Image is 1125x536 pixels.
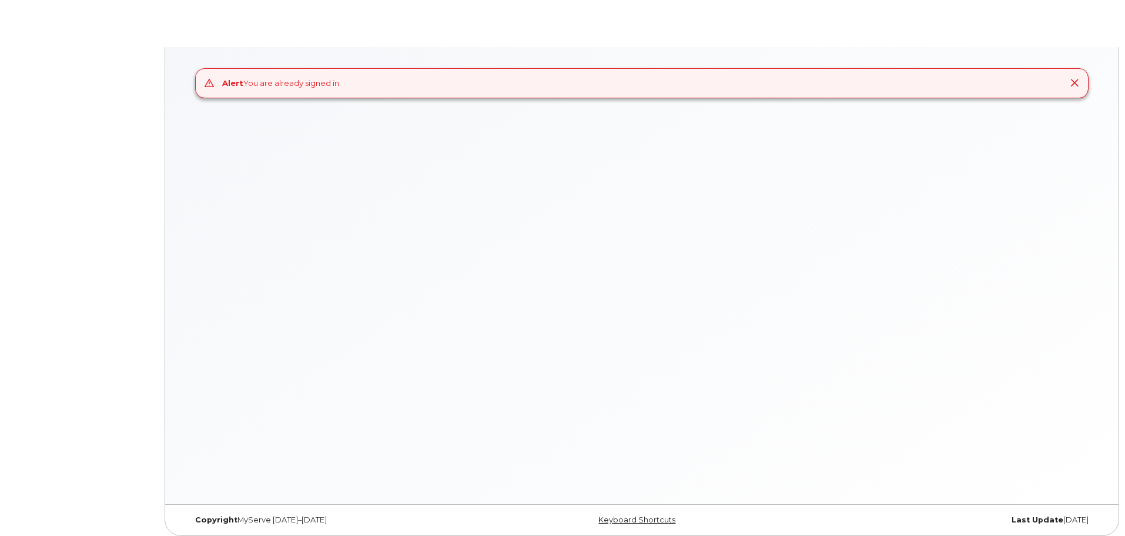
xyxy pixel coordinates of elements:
strong: Last Update [1012,515,1063,524]
div: You are already signed in. [222,78,341,89]
div: MyServe [DATE]–[DATE] [186,515,490,525]
div: [DATE] [793,515,1097,525]
a: Keyboard Shortcuts [598,515,675,524]
strong: Copyright [195,515,237,524]
strong: Alert [222,78,243,88]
